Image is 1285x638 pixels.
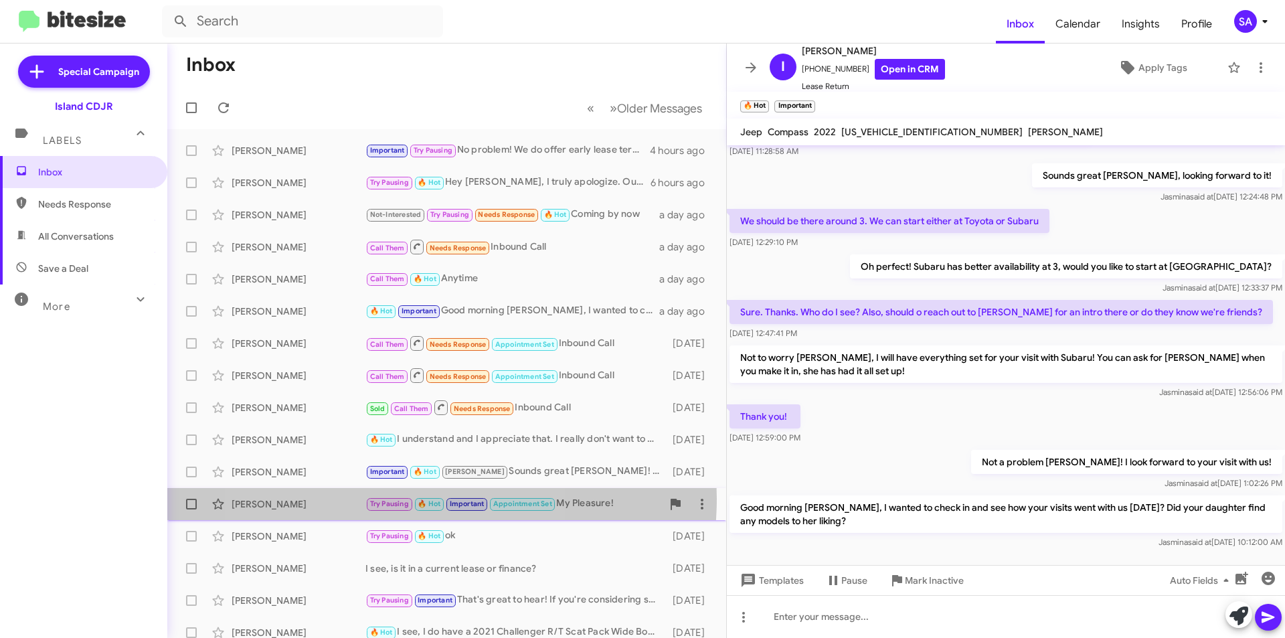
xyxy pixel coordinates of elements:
[370,340,405,349] span: Call Them
[730,432,800,443] span: [DATE] 12:59:00 PM
[738,568,804,592] span: Templates
[1161,191,1282,202] span: Jasmina [DATE] 12:24:48 PM
[666,401,715,414] div: [DATE]
[365,464,666,479] div: Sounds great [PERSON_NAME]! Sorry for the delayed responses its been a busy weekend here! Let me ...
[1223,10,1270,33] button: SA
[418,178,440,187] span: 🔥 Hot
[232,176,365,189] div: [PERSON_NAME]
[430,372,487,381] span: Needs Response
[1111,5,1171,44] a: Insights
[402,307,436,315] span: Important
[579,94,602,122] button: Previous
[666,530,715,543] div: [DATE]
[365,303,659,319] div: Good morning [PERSON_NAME], I wanted to check in and see how your visits went with us [DATE]? Did...
[370,435,393,444] span: 🔥 Hot
[905,568,964,592] span: Mark Inactive
[1159,537,1282,547] span: Jasmina [DATE] 10:12:00 AM
[875,59,945,80] a: Open in CRM
[651,176,715,189] div: 6 hours ago
[768,126,808,138] span: Compass
[1138,56,1187,80] span: Apply Tags
[730,345,1282,383] p: Not to worry [PERSON_NAME], I will have everything set for your visit with Subaru! You can ask fo...
[365,496,662,511] div: My Pleasure!
[232,240,365,254] div: [PERSON_NAME]
[666,594,715,607] div: [DATE]
[365,367,666,384] div: Inbound Call
[232,305,365,318] div: [PERSON_NAME]
[610,100,617,116] span: »
[55,100,113,113] div: Island CDJR
[365,399,666,416] div: Inbound Call
[370,307,393,315] span: 🔥 Hot
[730,209,1049,233] p: We should be there around 3. We can start either at Toyota or Subaru
[774,100,815,112] small: Important
[1028,126,1103,138] span: [PERSON_NAME]
[996,5,1045,44] a: Inbox
[450,499,485,508] span: Important
[232,337,365,350] div: [PERSON_NAME]
[580,94,710,122] nav: Page navigation example
[587,100,594,116] span: «
[370,532,409,540] span: Try Pausing
[58,65,139,78] span: Special Campaign
[666,369,715,382] div: [DATE]
[430,210,469,219] span: Try Pausing
[370,178,409,187] span: Try Pausing
[727,568,815,592] button: Templates
[370,274,405,283] span: Call Them
[232,497,365,511] div: [PERSON_NAME]
[1234,10,1257,33] div: SA
[232,401,365,414] div: [PERSON_NAME]
[666,465,715,479] div: [DATE]
[365,592,666,608] div: That's great to hear! If you're considering selling, we’d love to discuss the details further. Wh...
[370,146,405,155] span: Important
[418,532,440,540] span: 🔥 Hot
[232,144,365,157] div: [PERSON_NAME]
[1192,283,1215,293] span: said at
[414,274,436,283] span: 🔥 Hot
[414,467,436,476] span: 🔥 Hot
[1163,283,1282,293] span: Jasmina [DATE] 12:33:37 PM
[878,568,974,592] button: Mark Inactive
[232,369,365,382] div: [PERSON_NAME]
[478,210,535,219] span: Needs Response
[430,340,487,349] span: Needs Response
[841,568,867,592] span: Pause
[38,165,152,179] span: Inbox
[365,175,651,190] div: Hey [PERSON_NAME], I truly apologize. Our internet was completely out [DATE] I am so sorry we mis...
[365,528,666,544] div: ok
[971,450,1282,474] p: Not a problem [PERSON_NAME]! I look forward to your visit with us!
[666,337,715,350] div: [DATE]
[162,5,443,37] input: Search
[370,210,422,219] span: Not-Interested
[365,562,666,575] div: I see, is it in a current lease or finance?
[232,594,365,607] div: [PERSON_NAME]
[38,262,88,275] span: Save a Deal
[650,144,715,157] div: 4 hours ago
[617,101,702,116] span: Older Messages
[232,465,365,479] div: [PERSON_NAME]
[394,404,429,413] span: Call Them
[1159,387,1282,397] span: Jasmina [DATE] 12:56:06 PM
[730,404,800,428] p: Thank you!
[365,271,659,287] div: Anytime
[815,568,878,592] button: Pause
[414,146,452,155] span: Try Pausing
[1165,478,1282,488] span: Jasmina [DATE] 1:02:26 PM
[232,272,365,286] div: [PERSON_NAME]
[370,596,409,605] span: Try Pausing
[841,126,1023,138] span: [US_VEHICLE_IDENTIFICATION_NUMBER]
[370,628,393,637] span: 🔥 Hot
[1171,5,1223,44] a: Profile
[232,562,365,575] div: [PERSON_NAME]
[430,244,487,252] span: Needs Response
[365,432,666,447] div: I understand and I appreciate that. I really don't want to mislead you in any way an I appreciate...
[232,433,365,447] div: [PERSON_NAME]
[38,230,114,243] span: All Conversations
[544,210,567,219] span: 🔥 Hot
[659,305,715,318] div: a day ago
[1045,5,1111,44] span: Calendar
[1194,478,1217,488] span: said at
[1032,163,1282,187] p: Sounds great [PERSON_NAME], looking forward to it!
